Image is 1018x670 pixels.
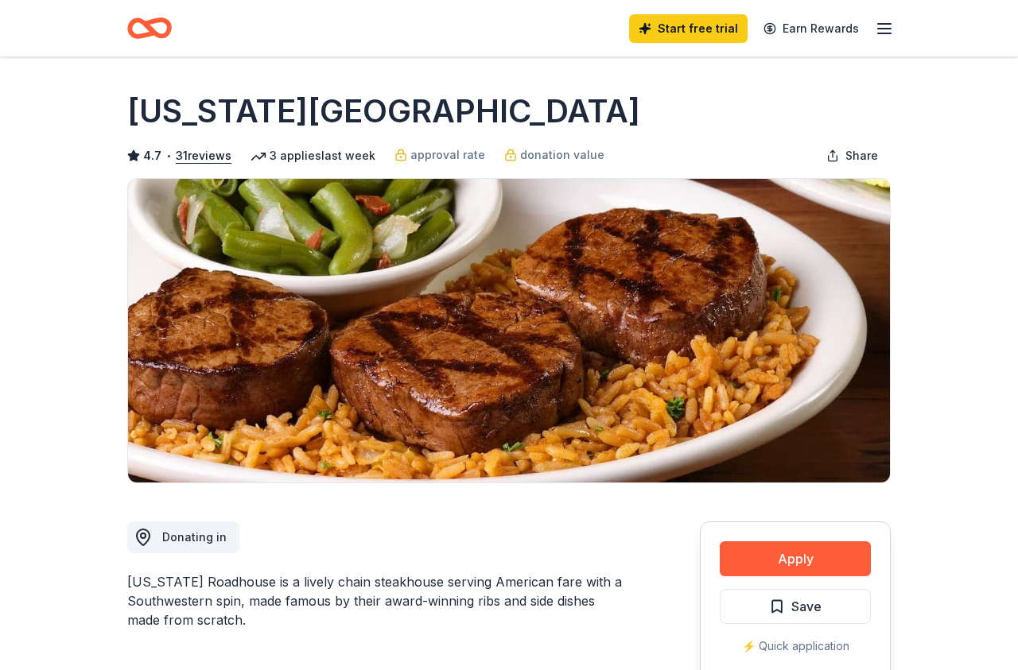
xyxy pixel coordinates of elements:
span: Save [791,596,822,617]
button: 31reviews [176,146,231,165]
a: Earn Rewards [754,14,868,43]
button: Save [720,589,871,624]
button: Share [814,140,891,172]
span: Donating in [162,530,227,544]
a: Start free trial [629,14,748,43]
span: 4.7 [143,146,161,165]
div: 3 applies last week [251,146,375,165]
span: donation value [520,145,604,165]
div: ⚡️ Quick application [720,637,871,656]
span: approval rate [410,145,485,165]
span: Share [845,146,878,165]
a: donation value [504,145,604,165]
div: [US_STATE] Roadhouse is a lively chain steakhouse serving American fare with a Southwestern spin,... [127,572,624,629]
span: • [166,149,172,162]
img: Image for Texas Roadhouse [128,179,890,482]
button: Apply [720,541,871,576]
a: Home [127,10,172,47]
h1: [US_STATE][GEOGRAPHIC_DATA] [127,89,640,134]
a: approval rate [394,145,485,165]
